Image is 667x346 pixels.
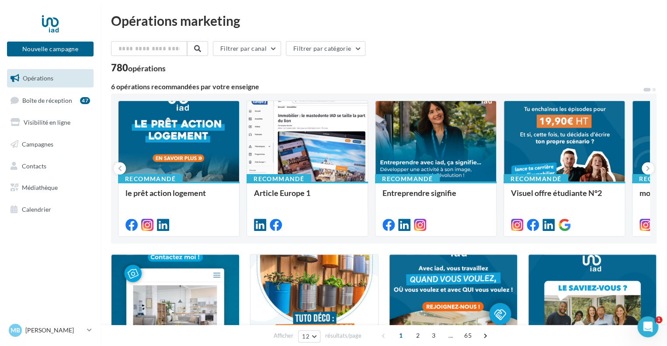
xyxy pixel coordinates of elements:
[5,200,95,219] a: Calendrier
[7,322,94,339] a: MB [PERSON_NAME]
[111,14,657,27] div: Opérations marketing
[504,174,568,184] div: Recommandé
[5,113,95,132] a: Visibilité en ligne
[5,178,95,197] a: Médiathèque
[25,326,83,335] p: [PERSON_NAME]
[427,329,441,343] span: 3
[411,329,425,343] span: 2
[80,97,90,104] div: 47
[655,316,662,323] span: 1
[247,174,311,184] div: Recommandé
[24,119,70,126] span: Visibilité en ligne
[394,329,408,343] span: 1
[118,174,183,184] div: Recommandé
[375,174,440,184] div: Recommandé
[286,41,365,56] button: Filtrer par catégorie
[22,162,46,169] span: Contacts
[111,63,166,73] div: 780
[22,140,53,148] span: Campagnes
[111,83,643,90] div: 6 opérations recommandées par votre enseigne
[325,332,361,340] span: résultats/page
[22,184,58,191] span: Médiathèque
[5,91,95,110] a: Boîte de réception47
[125,188,206,198] span: le prêt action logement
[10,326,20,335] span: MB
[461,329,475,343] span: 65
[5,157,95,175] a: Contacts
[511,188,602,198] span: Visuel offre étudiante N°2
[298,330,320,343] button: 12
[302,333,309,340] span: 12
[22,96,72,104] span: Boîte de réception
[23,74,53,82] span: Opérations
[382,188,456,198] span: Entreprendre signifie
[274,332,293,340] span: Afficher
[637,316,658,337] iframe: Intercom live chat
[7,42,94,56] button: Nouvelle campagne
[5,135,95,154] a: Campagnes
[22,206,51,213] span: Calendrier
[128,64,166,72] div: opérations
[213,41,281,56] button: Filtrer par canal
[444,329,458,343] span: ...
[5,69,95,87] a: Opérations
[254,188,310,198] span: Article Europe 1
